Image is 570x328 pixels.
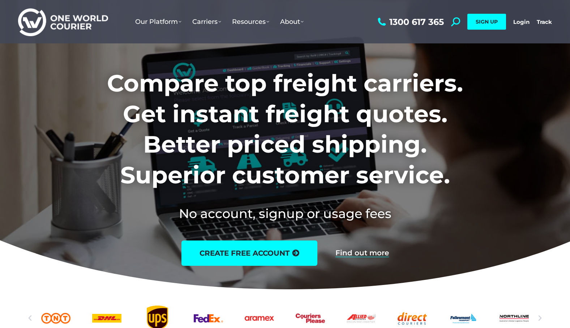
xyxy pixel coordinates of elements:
h1: Compare top freight carriers. Get instant freight quotes. Better priced shipping. Superior custom... [59,68,511,190]
span: Our Platform [135,18,181,26]
h2: No account, signup or usage fees [59,205,511,222]
a: 1300 617 365 [376,17,444,26]
a: About [275,10,309,33]
a: create free account [181,240,317,266]
span: About [280,18,304,26]
a: Find out more [335,249,389,257]
a: Track [537,18,552,25]
img: One World Courier [18,7,108,37]
a: Our Platform [130,10,187,33]
span: Resources [232,18,269,26]
span: Carriers [192,18,221,26]
a: SIGN UP [467,14,506,30]
a: Carriers [187,10,227,33]
span: SIGN UP [476,18,498,25]
a: Resources [227,10,275,33]
a: Login [513,18,530,25]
